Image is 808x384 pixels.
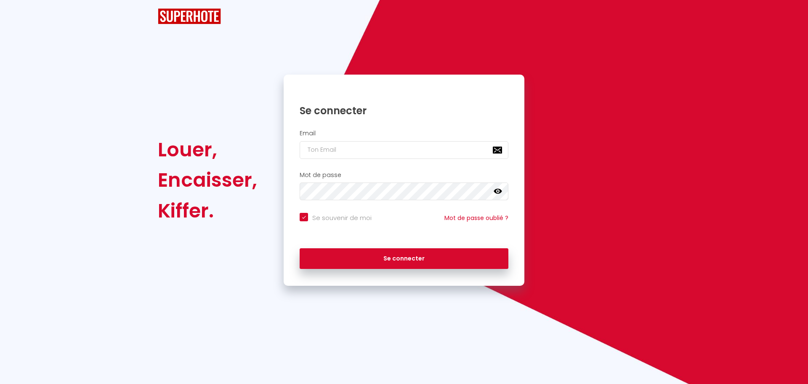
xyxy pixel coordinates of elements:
[158,134,257,165] div: Louer,
[300,130,508,137] h2: Email
[300,104,508,117] h1: Se connecter
[158,165,257,195] div: Encaisser,
[300,141,508,159] input: Ton Email
[300,248,508,269] button: Se connecter
[158,8,221,24] img: SuperHote logo
[444,214,508,222] a: Mot de passe oublié ?
[158,196,257,226] div: Kiffer.
[300,172,508,179] h2: Mot de passe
